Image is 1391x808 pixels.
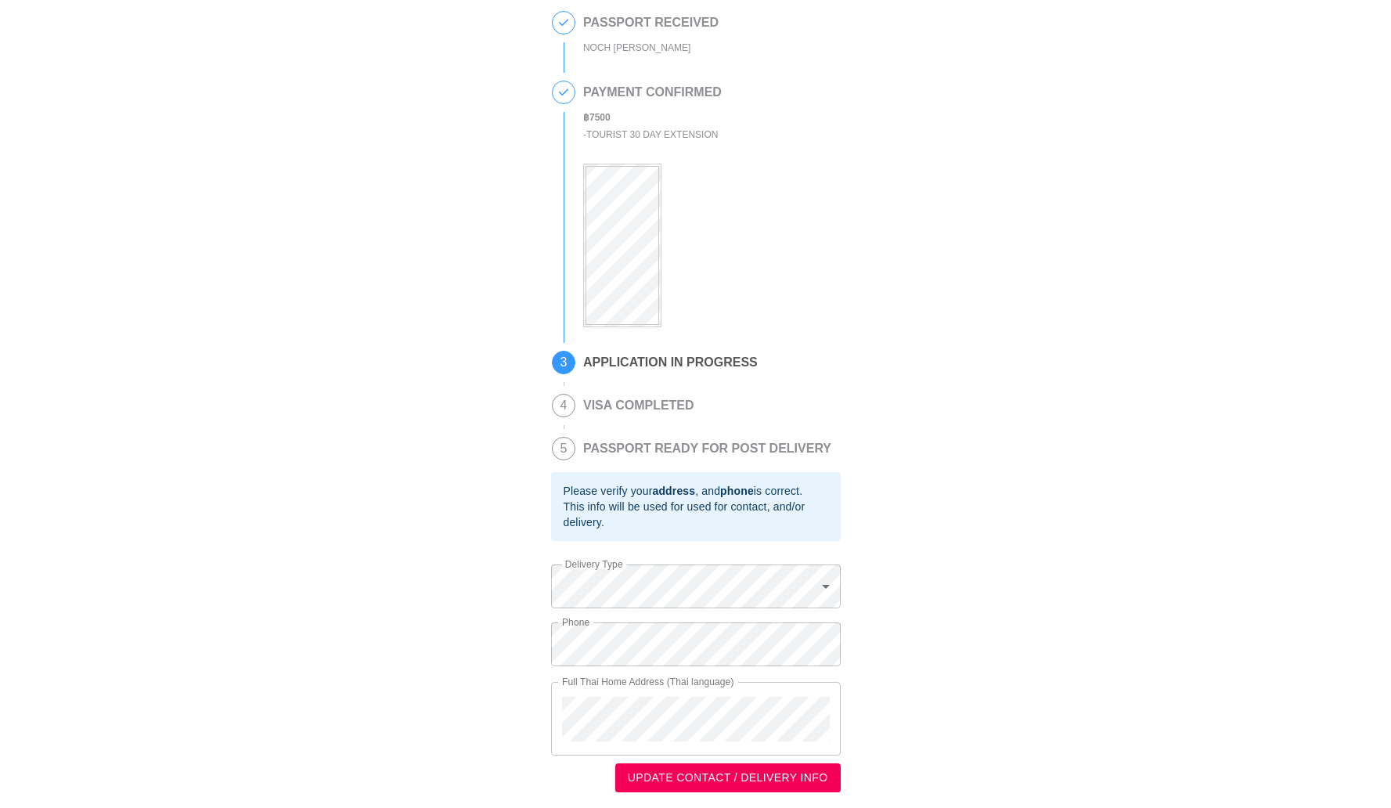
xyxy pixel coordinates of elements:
[652,485,695,497] b: address
[564,483,828,499] div: Please verify your , and is correct.
[583,16,719,30] h2: PASSPORT RECEIVED
[553,438,575,460] span: 5
[583,85,722,99] h2: PAYMENT CONFIRMED
[553,12,575,34] span: 1
[564,499,828,530] div: This info will be used for used for contact, and/or delivery.
[553,395,575,417] span: 4
[583,126,722,144] div: - Tourist 30 Day Extension
[583,355,758,370] h2: APPLICATION IN PROGRESS
[615,763,841,792] button: UPDATE CONTACT / DELIVERY INFO
[720,485,754,497] b: phone
[553,352,575,373] span: 3
[628,768,828,788] span: UPDATE CONTACT / DELIVERY INFO
[583,112,611,123] b: ฿ 7500
[553,81,575,103] span: 2
[583,442,831,456] h2: PASSPORT READY FOR POST DELIVERY
[583,39,719,57] div: NOCH [PERSON_NAME]
[583,399,694,413] h2: VISA COMPLETED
